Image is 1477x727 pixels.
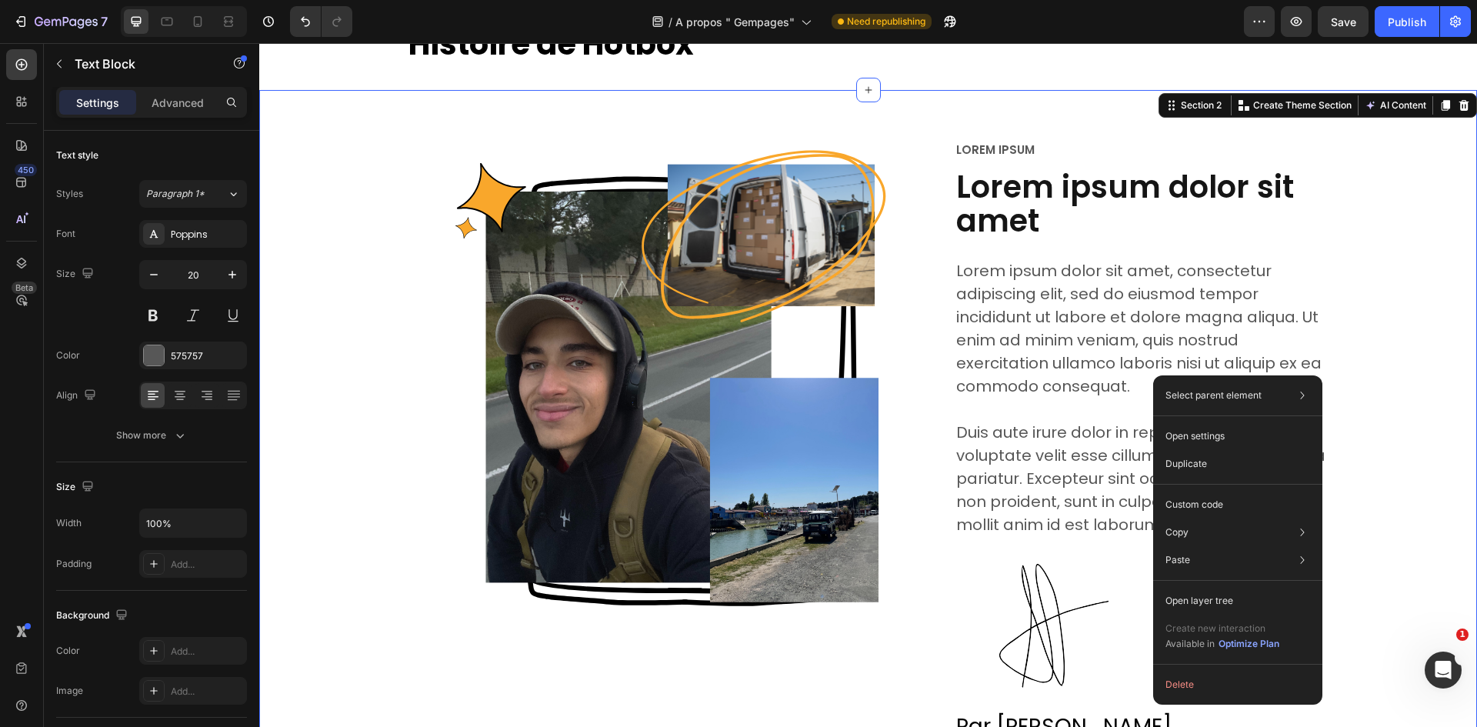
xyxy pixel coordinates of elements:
div: Width [56,516,82,530]
button: Show more [56,422,247,449]
div: Padding [56,557,92,571]
div: Styles [56,187,83,201]
span: 1 [1456,629,1469,641]
button: Publish [1375,6,1439,37]
p: Par [PERSON_NAME] [697,669,1069,699]
div: Beta [12,282,37,294]
div: Font [56,227,75,241]
div: Background [56,605,131,626]
p: Create new interaction [1165,621,1280,636]
button: Save [1318,6,1369,37]
iframe: Design area [259,43,1477,727]
span: Need republishing [847,15,925,28]
button: 7 [6,6,115,37]
h2: Lorem ipsum dolor sit amet [695,125,1071,196]
p: Open settings [1165,429,1225,443]
div: Add... [171,558,243,572]
p: Lorem ipsum dolor sit amet, consectetur adipiscing elit, sed do eiusmod tempor incididunt ut labo... [697,216,1069,493]
p: Open layer tree [1165,594,1233,608]
span: Available in [1165,638,1215,649]
button: Optimize Plan [1218,636,1280,652]
div: Color [56,348,80,362]
div: 575757 [171,349,243,363]
div: Add... [171,685,243,699]
p: Text Block [75,55,205,73]
p: Lorem ipsum [697,99,1069,115]
p: 7 [101,12,108,31]
span: Paragraph 1* [146,187,205,201]
button: Delete [1159,671,1316,699]
div: Color [56,644,80,658]
div: Add... [171,645,243,659]
div: Rich Text Editor. Editing area: main [695,667,1071,700]
p: Paste [1165,553,1190,567]
div: Size [56,477,97,498]
div: Undo/Redo [290,6,352,37]
p: Duplicate [1165,457,1207,471]
span: Save [1331,15,1356,28]
p: Select parent element [1165,389,1262,402]
input: Auto [140,509,246,537]
p: Custom code [1165,498,1223,512]
span: A propos " Gempages" [675,14,795,30]
button: AI Content [1102,53,1170,72]
div: Size [56,264,97,285]
div: 450 [15,164,37,176]
p: Advanced [152,95,204,111]
div: Publish [1388,14,1426,30]
div: Optimize Plan [1219,637,1279,651]
div: Section 2 [919,55,965,69]
img: gempages_584826131627115077-8a083e75-9494-4c1b-b56f-1622b8fbbde8.svg [148,98,648,599]
p: Copy [1165,525,1189,539]
div: Text style [56,148,98,162]
div: Image [56,684,83,698]
div: Poppins [171,228,243,242]
p: Create Theme Section [994,55,1092,69]
div: Show more [116,428,188,443]
span: / [668,14,672,30]
button: Paragraph 1* [139,180,247,208]
div: Align [56,385,99,406]
img: gempages_584826131627115077-f8248449-8616-41a3-9161-626c615592fa.svg [695,513,849,667]
iframe: Intercom live chat [1425,652,1462,689]
p: Settings [76,95,119,111]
